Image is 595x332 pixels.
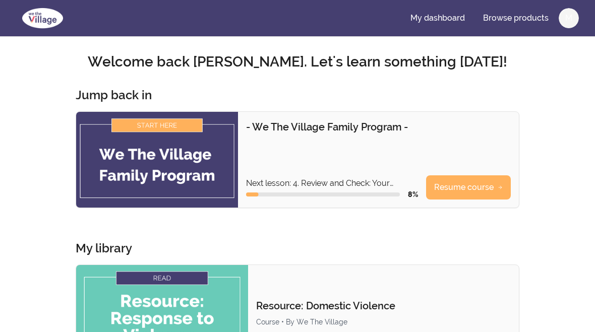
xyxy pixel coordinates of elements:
[426,175,511,200] a: Resume course
[76,87,152,103] h3: Jump back in
[16,6,69,30] img: We The Village logo
[246,120,511,134] p: - We The Village Family Program -
[246,192,400,196] div: Course progress
[559,8,579,28] button: M
[16,53,579,71] h2: Welcome back [PERSON_NAME]. Let's learn something [DATE]!
[475,6,557,30] a: Browse products
[402,6,473,30] a: My dashboard
[408,190,418,198] span: 8 %
[256,317,511,327] div: Course • By We The Village
[76,240,132,256] h3: My library
[76,112,238,208] img: Product image for - We The Village Family Program -
[402,6,579,30] nav: Main
[256,299,511,313] p: Resource: Domestic Violence
[246,177,418,189] p: Next lesson: 4. Review and Check: Your Knowledge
